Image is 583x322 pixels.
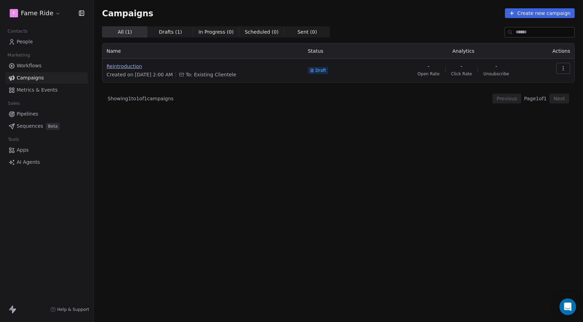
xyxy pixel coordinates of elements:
[186,71,236,78] span: To: Existing Clientele
[428,63,429,70] span: -
[8,7,62,19] button: FFame Ride
[6,36,88,48] a: People
[17,110,38,118] span: Pipelines
[451,71,472,77] span: Click Rate
[461,63,462,70] span: -
[17,159,40,166] span: AI Agents
[107,71,173,78] span: Created on [DATE] 2:00 AM
[17,62,42,69] span: Workflows
[417,71,440,77] span: Open Rate
[6,84,88,96] a: Metrics & Events
[496,63,497,70] span: -
[505,8,575,18] button: Create new campaign
[5,98,23,109] span: Sales
[102,43,304,59] th: Name
[17,74,44,82] span: Campaigns
[492,94,521,103] button: Previous
[304,43,390,59] th: Status
[559,298,576,315] div: Open Intercom Messenger
[17,122,43,130] span: Sequences
[107,63,299,70] span: Reintroduction
[483,71,509,77] span: Unsubscribe
[6,156,88,168] a: AI Agents
[50,307,89,312] a: Help & Support
[17,38,33,45] span: People
[6,108,88,120] a: Pipelines
[57,307,89,312] span: Help & Support
[21,9,53,18] span: Fame Ride
[245,28,279,36] span: Scheduled ( 0 )
[5,50,33,60] span: Marketing
[5,26,31,36] span: Contacts
[46,123,60,130] span: Beta
[390,43,536,59] th: Analytics
[5,134,22,145] span: Tools
[297,28,317,36] span: Sent ( 0 )
[536,43,574,59] th: Actions
[198,28,234,36] span: In Progress ( 0 )
[6,144,88,156] a: Apps
[549,94,569,103] button: Next
[6,60,88,71] a: Workflows
[524,95,547,102] span: Page 1 of 1
[17,146,29,154] span: Apps
[102,8,153,18] span: Campaigns
[315,68,326,73] span: Draft
[17,86,58,94] span: Metrics & Events
[159,28,182,36] span: Drafts ( 1 )
[108,95,174,102] span: Showing 1 to 1 of 1 campaigns
[6,120,88,132] a: SequencesBeta
[12,10,15,17] span: F
[6,72,88,84] a: Campaigns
